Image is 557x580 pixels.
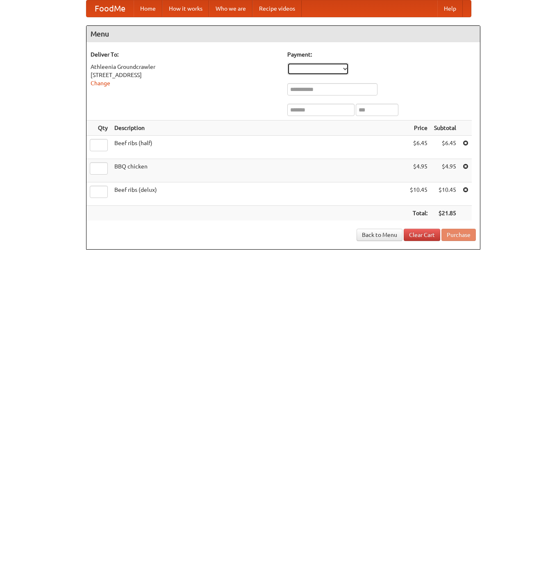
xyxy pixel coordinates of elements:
th: Description [111,121,407,136]
th: $21.85 [431,206,459,221]
div: [STREET_ADDRESS] [91,71,279,79]
a: How it works [162,0,209,17]
a: FoodMe [86,0,134,17]
button: Purchase [441,229,476,241]
a: Help [437,0,463,17]
td: BBQ chicken [111,159,407,182]
a: Change [91,80,110,86]
th: Total: [407,206,431,221]
td: Beef ribs (delux) [111,182,407,206]
h4: Menu [86,26,480,42]
h5: Deliver To: [91,50,279,59]
td: $6.45 [407,136,431,159]
td: $10.45 [431,182,459,206]
td: $4.95 [407,159,431,182]
td: $6.45 [431,136,459,159]
td: $10.45 [407,182,431,206]
th: Subtotal [431,121,459,136]
a: Home [134,0,162,17]
td: $4.95 [431,159,459,182]
a: Back to Menu [357,229,402,241]
a: Clear Cart [404,229,440,241]
div: Athleenia Groundcrawler [91,63,279,71]
th: Qty [86,121,111,136]
h5: Payment: [287,50,476,59]
a: Recipe videos [252,0,302,17]
th: Price [407,121,431,136]
td: Beef ribs (half) [111,136,407,159]
a: Who we are [209,0,252,17]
